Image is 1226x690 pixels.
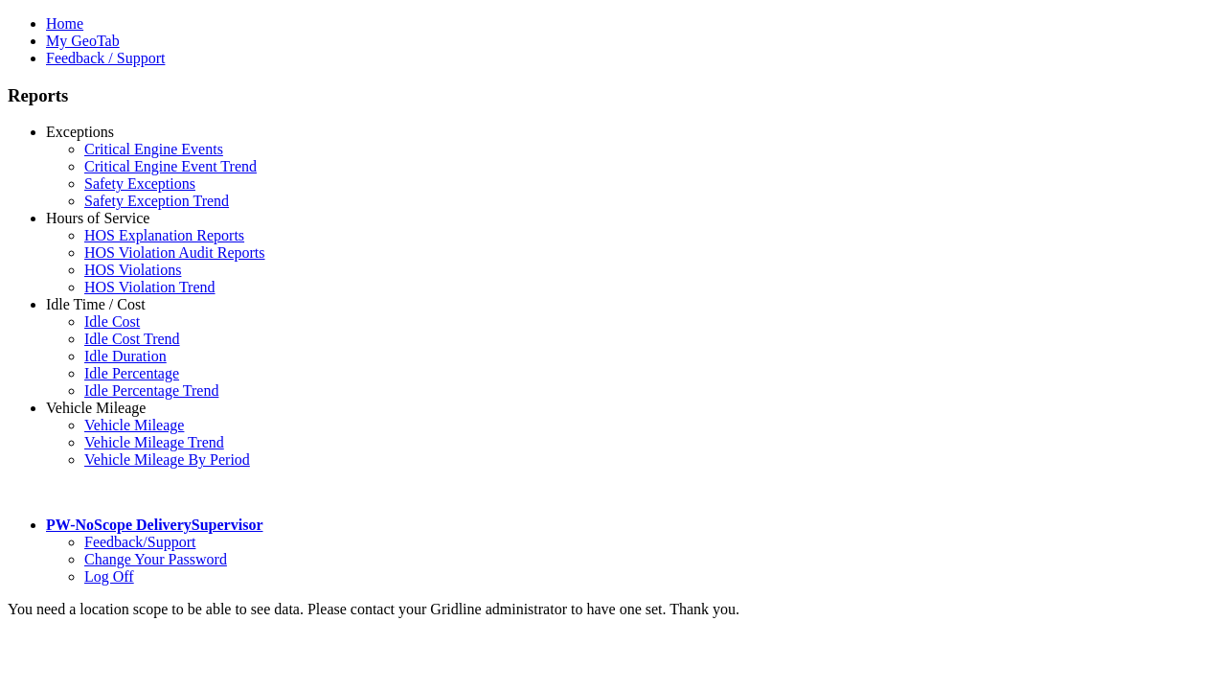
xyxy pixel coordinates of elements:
[84,434,224,450] a: Vehicle Mileage Trend
[84,534,195,550] a: Feedback/Support
[46,210,149,226] a: Hours of Service
[46,124,114,140] a: Exceptions
[84,158,257,174] a: Critical Engine Event Trend
[84,551,227,567] a: Change Your Password
[46,50,165,66] a: Feedback / Support
[84,382,218,399] a: Idle Percentage Trend
[84,331,180,347] a: Idle Cost Trend
[8,85,1218,106] h3: Reports
[46,33,120,49] a: My GeoTab
[84,451,250,468] a: Vehicle Mileage By Period
[46,15,83,32] a: Home
[84,365,179,381] a: Idle Percentage
[84,262,181,278] a: HOS Violations
[46,517,262,533] a: PW-NoScope DeliverySupervisor
[84,193,229,209] a: Safety Exception Trend
[8,601,1218,618] div: You need a location scope to be able to see data. Please contact your Gridline administrator to h...
[84,227,244,243] a: HOS Explanation Reports
[84,348,167,364] a: Idle Duration
[84,244,265,261] a: HOS Violation Audit Reports
[46,400,146,416] a: Vehicle Mileage
[84,313,140,330] a: Idle Cost
[84,141,223,157] a: Critical Engine Events
[46,296,146,312] a: Idle Time / Cost
[84,568,134,585] a: Log Off
[84,417,184,433] a: Vehicle Mileage
[84,279,216,295] a: HOS Violation Trend
[84,175,195,192] a: Safety Exceptions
